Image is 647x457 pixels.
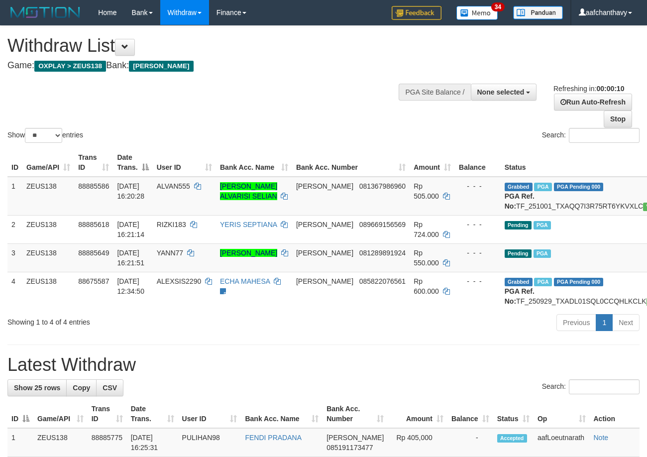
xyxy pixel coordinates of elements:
[554,183,604,191] span: PGA Pending
[7,313,262,327] div: Showing 1 to 4 of 4 entries
[113,148,152,177] th: Date Trans.: activate to sort column descending
[78,249,109,257] span: 88885649
[7,355,640,375] h1: Latest Withdraw
[78,277,109,285] span: 88675587
[103,384,117,392] span: CSV
[569,128,640,143] input: Search:
[497,434,527,443] span: Accepted
[456,6,498,20] img: Button%20Memo.svg
[127,428,178,457] td: [DATE] 16:25:31
[117,249,144,267] span: [DATE] 16:21:51
[34,61,106,72] span: OXPLAY > ZEUS138
[459,248,497,258] div: - - -
[157,249,183,257] span: YANN77
[296,221,353,228] span: [PERSON_NAME]
[596,85,624,93] strong: 00:00:10
[7,400,33,428] th: ID: activate to sort column descending
[220,249,277,257] a: [PERSON_NAME]
[513,6,563,19] img: panduan.png
[505,183,533,191] span: Grabbed
[553,85,624,93] span: Refreshing in:
[388,400,447,428] th: Amount: activate to sort column ascending
[296,249,353,257] span: [PERSON_NAME]
[471,84,537,101] button: None selected
[157,182,190,190] span: ALVAN555
[117,277,144,295] span: [DATE] 12:34:50
[505,221,532,229] span: Pending
[399,84,470,101] div: PGA Site Balance /
[74,148,113,177] th: Trans ID: activate to sort column ascending
[7,379,67,396] a: Show 25 rows
[7,177,22,216] td: 1
[241,400,323,428] th: Bank Acc. Name: activate to sort column ascending
[66,379,97,396] a: Copy
[245,434,302,442] a: FENDI PRADANA
[88,400,127,428] th: Trans ID: activate to sort column ascending
[73,384,90,392] span: Copy
[78,182,109,190] span: 88885586
[604,111,632,127] a: Stop
[359,182,406,190] span: Copy 081367986960 to clipboard
[505,278,533,286] span: Grabbed
[117,182,144,200] span: [DATE] 16:20:28
[7,36,422,56] h1: Withdraw List
[7,128,83,143] label: Show entries
[359,249,406,257] span: Copy 081289891924 to clipboard
[296,277,353,285] span: [PERSON_NAME]
[14,384,60,392] span: Show 25 rows
[556,314,596,331] a: Previous
[410,148,455,177] th: Amount: activate to sort column ascending
[493,400,534,428] th: Status: activate to sort column ascending
[447,428,493,457] td: -
[388,428,447,457] td: Rp 405,000
[534,400,590,428] th: Op: activate to sort column ascending
[534,249,551,258] span: Marked by aafanarl
[157,277,202,285] span: ALEXSIS2290
[127,400,178,428] th: Date Trans.: activate to sort column ascending
[569,379,640,394] input: Search:
[414,182,439,200] span: Rp 505.000
[414,277,439,295] span: Rp 600.000
[534,221,551,229] span: Marked by aafanarl
[554,94,632,111] a: Run Auto-Refresh
[554,278,604,286] span: PGA Pending
[178,428,241,457] td: PULIHAN98
[459,276,497,286] div: - - -
[505,287,535,305] b: PGA Ref. No:
[22,177,74,216] td: ZEUS138
[359,221,406,228] span: Copy 089669156569 to clipboard
[22,148,74,177] th: Game/API: activate to sort column ascending
[296,182,353,190] span: [PERSON_NAME]
[22,215,74,243] td: ZEUS138
[7,243,22,272] td: 3
[594,434,609,442] a: Note
[505,249,532,258] span: Pending
[326,434,384,442] span: [PERSON_NAME]
[326,444,373,452] span: Copy 085191173477 to clipboard
[491,2,505,11] span: 34
[33,428,88,457] td: ZEUS138
[455,148,501,177] th: Balance
[323,400,388,428] th: Bank Acc. Number: activate to sort column ascending
[542,128,640,143] label: Search:
[7,148,22,177] th: ID
[117,221,144,238] span: [DATE] 16:21:14
[25,128,62,143] select: Showentries
[7,428,33,457] td: 1
[33,400,88,428] th: Game/API: activate to sort column ascending
[542,379,640,394] label: Search:
[534,428,590,457] td: aafLoeutnarath
[157,221,186,228] span: RIZKI183
[216,148,292,177] th: Bank Acc. Name: activate to sort column ascending
[220,182,277,200] a: [PERSON_NAME] ALVARISI SELIAN
[414,221,439,238] span: Rp 724.000
[596,314,613,331] a: 1
[590,400,640,428] th: Action
[7,5,83,20] img: MOTION_logo.png
[292,148,410,177] th: Bank Acc. Number: activate to sort column ascending
[22,243,74,272] td: ZEUS138
[414,249,439,267] span: Rp 550.000
[534,278,551,286] span: Marked by aafpengsreynich
[447,400,493,428] th: Balance: activate to sort column ascending
[7,272,22,310] td: 4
